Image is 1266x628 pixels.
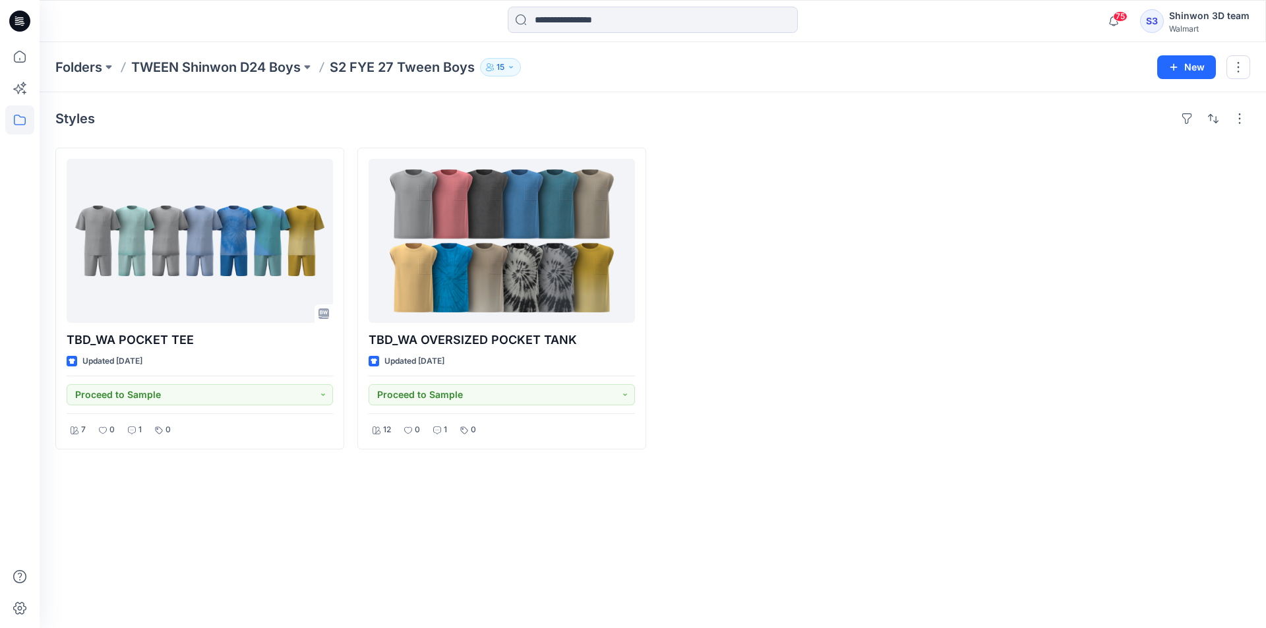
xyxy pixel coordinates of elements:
[1169,24,1250,34] div: Walmart
[497,60,504,74] p: 15
[82,355,142,368] p: Updated [DATE]
[55,58,102,76] a: Folders
[384,355,444,368] p: Updated [DATE]
[55,111,95,127] h4: Styles
[131,58,301,76] a: TWEEN Shinwon D24 Boys
[67,159,333,323] a: TBD_WA POCKET TEE
[383,423,391,437] p: 12
[471,423,476,437] p: 0
[369,159,635,323] a: TBD_WA OVERSIZED POCKET TANK
[166,423,171,437] p: 0
[330,58,475,76] p: S2 FYE 27 Tween Boys
[109,423,115,437] p: 0
[1140,9,1164,33] div: S3
[444,423,447,437] p: 1
[480,58,521,76] button: 15
[138,423,142,437] p: 1
[67,331,333,349] p: TBD_WA POCKET TEE
[369,331,635,349] p: TBD_WA OVERSIZED POCKET TANK
[1157,55,1216,79] button: New
[415,423,420,437] p: 0
[81,423,86,437] p: 7
[1169,8,1250,24] div: Shinwon 3D team
[1113,11,1128,22] span: 75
